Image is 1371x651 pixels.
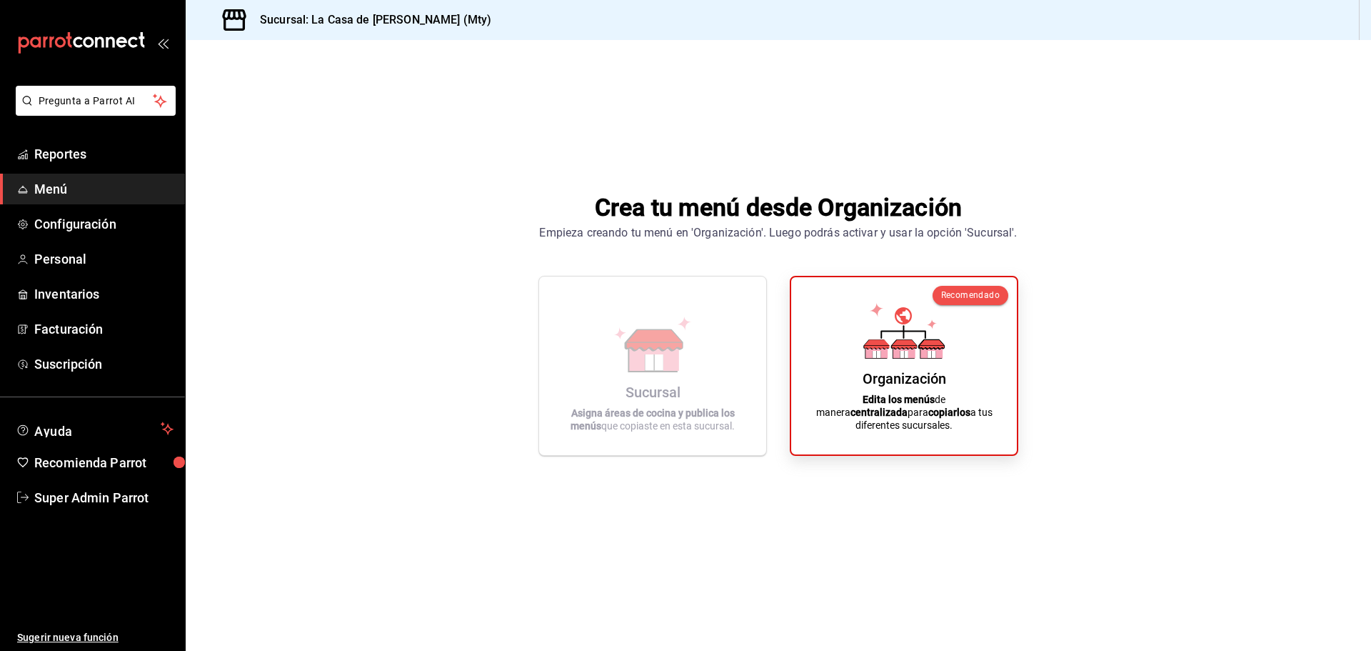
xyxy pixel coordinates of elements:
a: Pregunta a Parrot AI [10,104,176,119]
span: Personal [34,249,174,269]
span: Sugerir nueva función [17,630,174,645]
span: Facturación [34,319,174,339]
span: Reportes [34,144,174,164]
div: Empieza creando tu menú en 'Organización'. Luego podrás activar y usar la opción 'Sucursal'. [539,224,1017,242]
span: Super Admin Parrot [34,488,174,507]
button: Pregunta a Parrot AI [16,86,176,116]
span: Recomendado [941,290,1000,300]
strong: Edita los menús [863,394,935,405]
strong: centralizada [850,407,908,418]
span: Inventarios [34,284,174,304]
span: Recomienda Parrot [34,453,174,472]
strong: copiarlos [928,407,970,418]
span: Pregunta a Parrot AI [39,94,154,109]
span: Configuración [34,214,174,234]
div: Sucursal [626,384,681,401]
span: Suscripción [34,354,174,374]
p: que copiaste en esta sucursal. [556,407,749,432]
h1: Crea tu menú desde Organización [539,190,1017,224]
button: open_drawer_menu [157,37,169,49]
p: de manera para a tus diferentes sucursales. [808,393,1000,432]
strong: Asigna áreas de cocina y publica los menús [571,407,735,432]
h3: Sucursal: La Casa de [PERSON_NAME] (Mty) [248,11,491,29]
span: Ayuda [34,420,155,437]
div: Organización [863,370,946,387]
span: Menú [34,179,174,199]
